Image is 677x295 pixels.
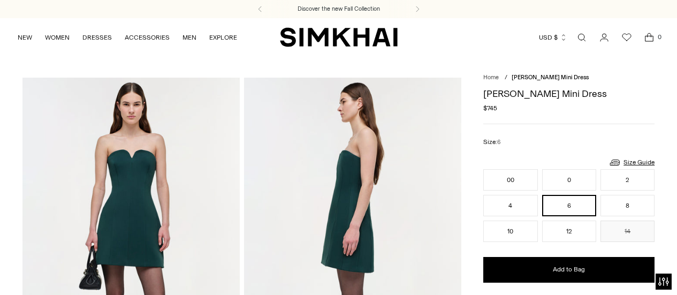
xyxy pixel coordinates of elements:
[608,156,655,169] a: Size Guide
[600,221,655,242] button: 14
[483,73,655,82] nav: breadcrumbs
[125,26,170,49] a: ACCESSORIES
[542,169,596,191] button: 0
[616,27,637,48] a: Wishlist
[483,169,537,191] button: 00
[182,26,196,49] a: MEN
[594,27,615,48] a: Go to the account page
[483,257,655,283] button: Add to Bag
[483,89,655,99] h1: [PERSON_NAME] Mini Dress
[638,27,660,48] a: Open cart modal
[600,195,655,216] button: 8
[483,221,537,242] button: 10
[553,265,585,274] span: Add to Bag
[483,103,497,113] span: $745
[209,26,237,49] a: EXPLORE
[505,73,507,82] div: /
[655,32,664,42] span: 0
[542,195,596,216] button: 6
[298,5,380,13] a: Discover the new Fall Collection
[497,139,500,146] span: 6
[82,26,112,49] a: DRESSES
[18,26,32,49] a: NEW
[600,169,655,191] button: 2
[45,26,70,49] a: WOMEN
[542,221,596,242] button: 12
[483,137,500,147] label: Size:
[539,26,567,49] button: USD $
[483,74,499,81] a: Home
[280,27,398,48] a: SIMKHAI
[512,74,589,81] span: [PERSON_NAME] Mini Dress
[483,195,537,216] button: 4
[571,27,592,48] a: Open search modal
